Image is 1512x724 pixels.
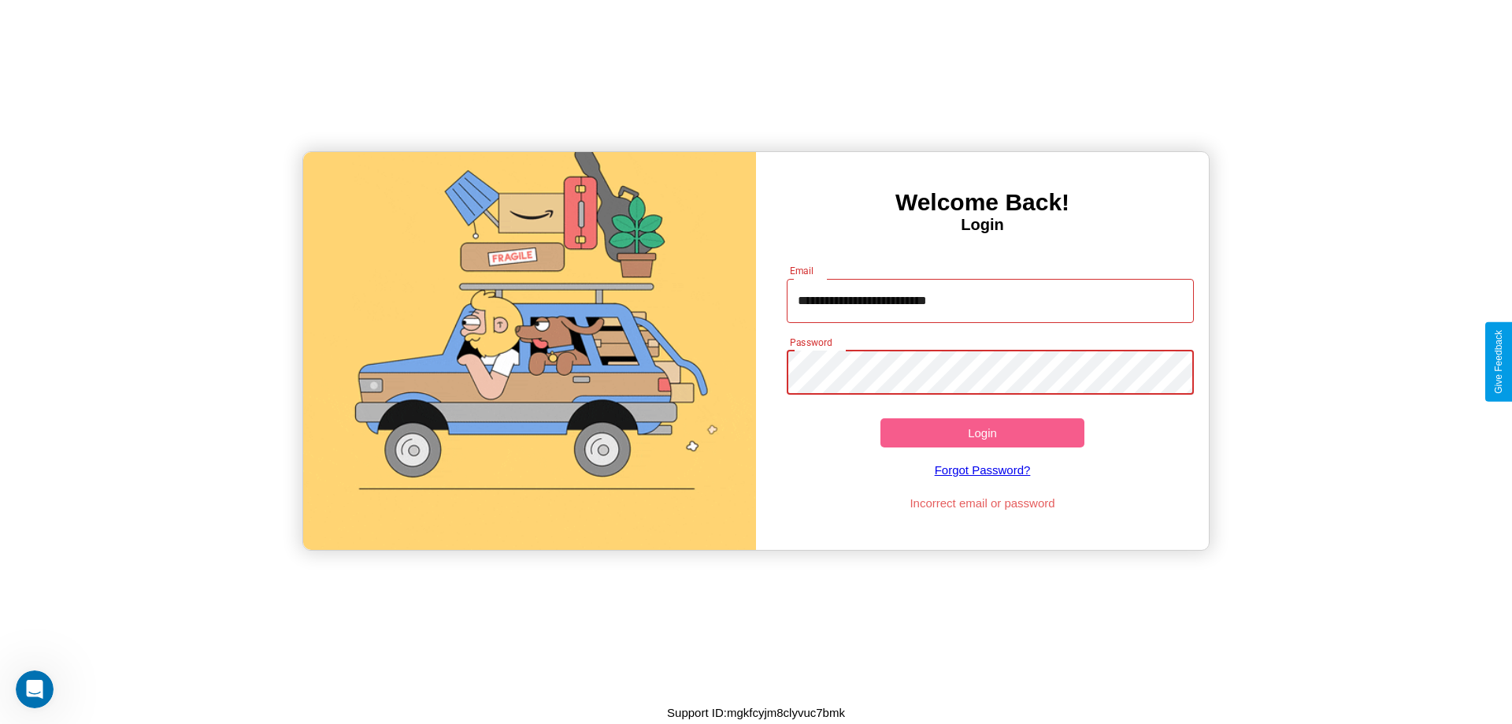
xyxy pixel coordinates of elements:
img: gif [303,152,756,550]
h3: Welcome Back! [756,189,1209,216]
a: Forgot Password? [779,447,1187,492]
div: Give Feedback [1493,330,1504,394]
p: Incorrect email or password [779,492,1187,514]
button: Login [880,418,1084,447]
label: Password [790,336,832,349]
p: Support ID: mgkfcyjm8clyvuc7bmk [667,702,845,723]
label: Email [790,264,814,277]
h4: Login [756,216,1209,234]
iframe: Intercom live chat [16,670,54,708]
